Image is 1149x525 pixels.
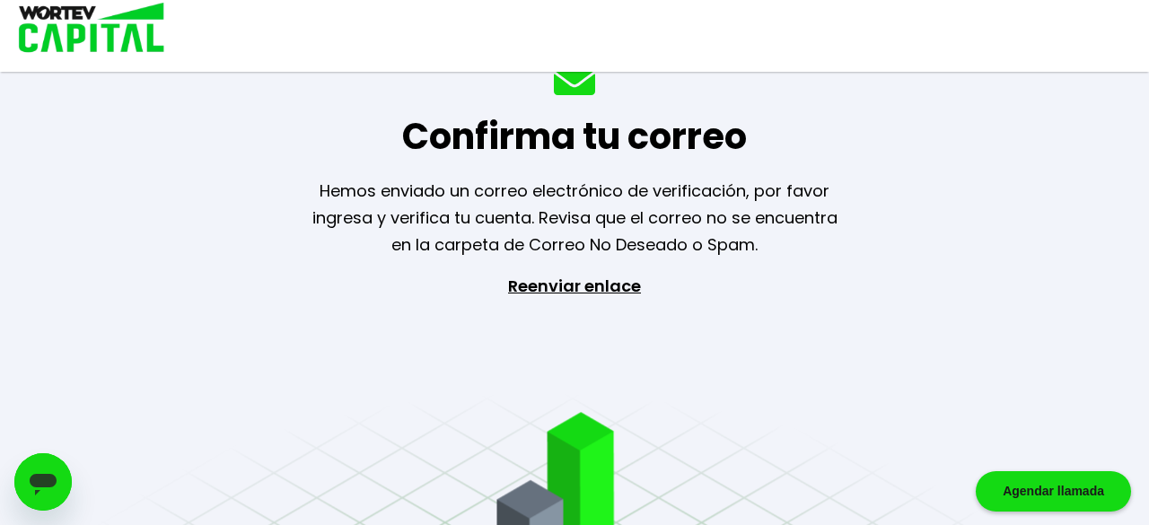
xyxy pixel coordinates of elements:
p: Reenviar enlace [492,273,657,461]
p: Hemos enviado un correo electrónico de verificación, por favor ingresa y verifica tu cuenta. Revi... [289,178,860,258]
h1: Confirma tu correo [402,109,747,163]
img: mail-icon.3fa1eb17.svg [554,64,595,95]
div: Agendar llamada [976,471,1131,512]
iframe: Botón para iniciar la ventana de mensajería [14,453,72,511]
